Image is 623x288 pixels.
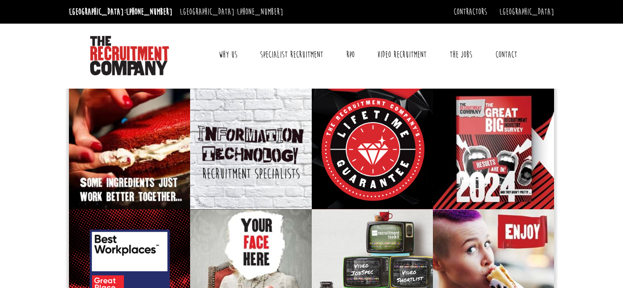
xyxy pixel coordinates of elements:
[370,42,434,67] a: Video Recruitment
[237,6,283,17] a: [PHONE_NUMBER]
[211,42,245,67] a: Why Us
[339,42,362,67] a: RPO
[90,36,169,75] img: The Recruitment Company
[499,6,554,17] a: [GEOGRAPHIC_DATA]
[488,42,525,67] a: Contact
[66,4,175,20] li: [GEOGRAPHIC_DATA]:
[177,4,286,20] li: [GEOGRAPHIC_DATA]:
[442,42,480,67] a: The Jobs
[454,6,487,17] a: Contractors
[126,6,172,17] a: [PHONE_NUMBER]
[253,42,330,67] a: Specialist Recruitment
